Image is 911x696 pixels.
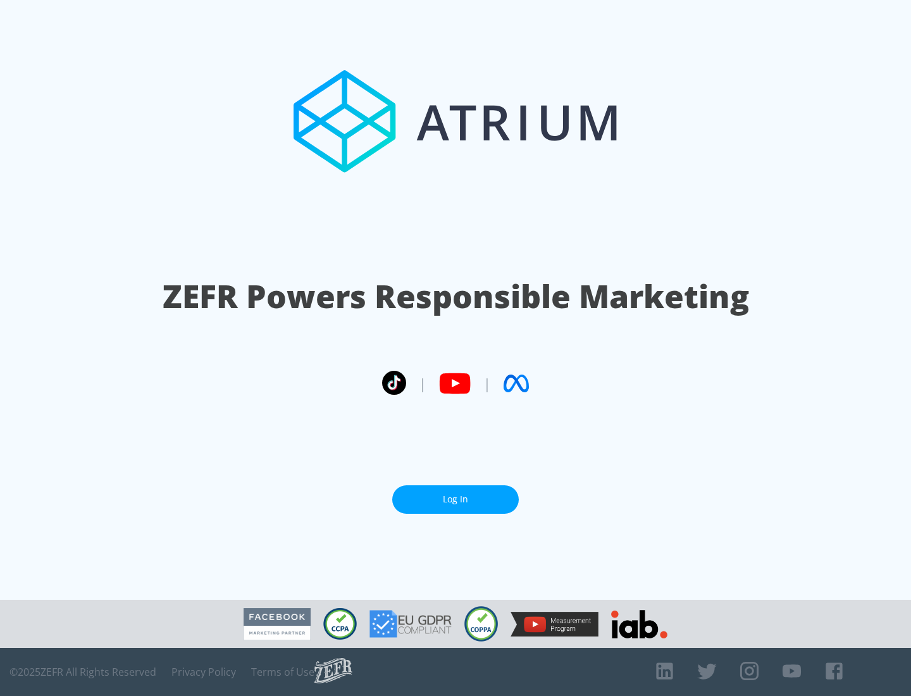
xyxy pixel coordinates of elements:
h1: ZEFR Powers Responsible Marketing [163,275,749,318]
img: YouTube Measurement Program [511,612,598,637]
img: CCPA Compliant [323,608,357,640]
a: Log In [392,485,519,514]
span: | [419,374,426,393]
a: Privacy Policy [171,666,236,678]
a: Terms of Use [251,666,314,678]
span: © 2025 ZEFR All Rights Reserved [9,666,156,678]
span: | [483,374,491,393]
img: Facebook Marketing Partner [244,608,311,640]
img: IAB [611,610,667,638]
img: COPPA Compliant [464,606,498,642]
img: GDPR Compliant [369,610,452,638]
